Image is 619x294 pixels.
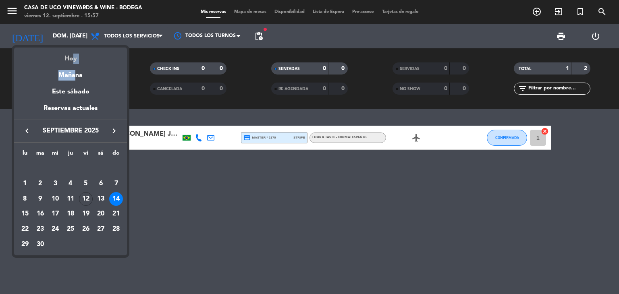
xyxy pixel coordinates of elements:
[48,207,62,221] div: 17
[48,222,63,237] td: 24 de septiembre de 2025
[17,237,33,252] td: 29 de septiembre de 2025
[18,238,32,251] div: 29
[108,176,124,191] td: 7 de septiembre de 2025
[108,222,124,237] td: 28 de septiembre de 2025
[93,149,109,161] th: sábado
[94,222,108,236] div: 27
[33,222,48,237] td: 23 de septiembre de 2025
[17,176,33,191] td: 1 de septiembre de 2025
[79,207,93,221] div: 19
[63,191,78,207] td: 11 de septiembre de 2025
[107,126,121,136] button: keyboard_arrow_right
[63,149,78,161] th: jueves
[48,222,62,236] div: 24
[33,238,47,251] div: 30
[33,191,48,207] td: 9 de septiembre de 2025
[48,192,62,206] div: 10
[18,192,32,206] div: 8
[18,222,32,236] div: 22
[48,177,62,190] div: 3
[14,48,127,64] div: Hoy
[109,126,119,136] i: keyboard_arrow_right
[64,177,77,190] div: 4
[34,126,107,136] span: septiembre 2025
[93,176,109,191] td: 6 de septiembre de 2025
[63,206,78,222] td: 18 de septiembre de 2025
[64,192,77,206] div: 11
[79,192,93,206] div: 12
[79,177,93,190] div: 5
[78,149,93,161] th: viernes
[33,177,47,190] div: 2
[64,222,77,236] div: 25
[63,222,78,237] td: 25 de septiembre de 2025
[94,207,108,221] div: 20
[17,206,33,222] td: 15 de septiembre de 2025
[17,191,33,207] td: 8 de septiembre de 2025
[108,149,124,161] th: domingo
[14,81,127,103] div: Este sábado
[48,206,63,222] td: 17 de septiembre de 2025
[109,192,123,206] div: 14
[94,177,108,190] div: 6
[64,207,77,221] div: 18
[33,149,48,161] th: martes
[33,176,48,191] td: 2 de septiembre de 2025
[14,103,127,120] div: Reservas actuales
[109,222,123,236] div: 28
[63,176,78,191] td: 4 de septiembre de 2025
[78,191,93,207] td: 12 de septiembre de 2025
[22,126,32,136] i: keyboard_arrow_left
[48,191,63,207] td: 10 de septiembre de 2025
[33,222,47,236] div: 23
[33,206,48,222] td: 16 de septiembre de 2025
[17,149,33,161] th: lunes
[108,206,124,222] td: 21 de septiembre de 2025
[93,191,109,207] td: 13 de septiembre de 2025
[94,192,108,206] div: 13
[33,237,48,252] td: 30 de septiembre de 2025
[79,222,93,236] div: 26
[78,222,93,237] td: 26 de septiembre de 2025
[14,64,127,81] div: Mañana
[20,126,34,136] button: keyboard_arrow_left
[109,177,123,190] div: 7
[18,207,32,221] div: 15
[33,192,47,206] div: 9
[93,222,109,237] td: 27 de septiembre de 2025
[17,222,33,237] td: 22 de septiembre de 2025
[78,206,93,222] td: 19 de septiembre de 2025
[48,149,63,161] th: miércoles
[17,161,124,176] td: SEP.
[33,207,47,221] div: 16
[109,207,123,221] div: 21
[78,176,93,191] td: 5 de septiembre de 2025
[18,177,32,190] div: 1
[93,206,109,222] td: 20 de septiembre de 2025
[48,176,63,191] td: 3 de septiembre de 2025
[108,191,124,207] td: 14 de septiembre de 2025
